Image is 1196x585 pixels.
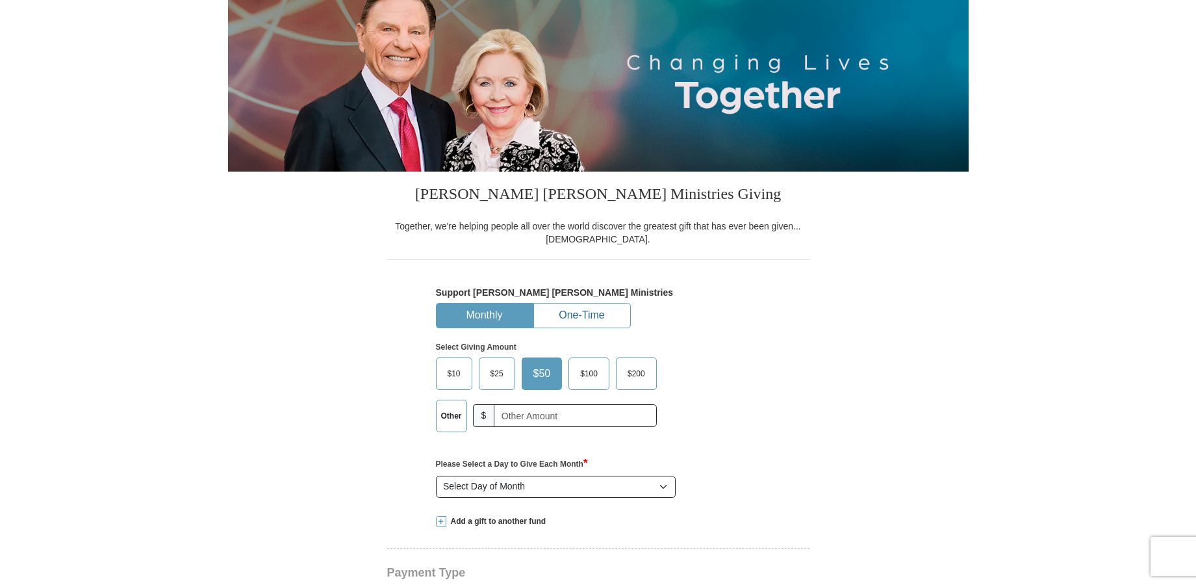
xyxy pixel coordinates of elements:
button: One-Time [534,304,630,328]
div: Together, we're helping people all over the world discover the greatest gift that has ever been g... [387,220,809,246]
h5: Support [PERSON_NAME] [PERSON_NAME] Ministries [436,287,761,298]
h4: Payment Type [387,567,809,578]
h3: [PERSON_NAME] [PERSON_NAME] Ministries Giving [387,172,809,220]
strong: Select Giving Amount [436,343,516,352]
span: $200 [621,364,652,383]
button: Monthly [437,304,533,328]
span: $100 [574,364,604,383]
input: Other Amount [494,404,656,427]
span: $25 [484,364,510,383]
label: Other [437,400,466,432]
span: $10 [441,364,467,383]
strong: Please Select a Day to Give Each Month [436,460,588,469]
span: $50 [527,364,557,383]
span: Add a gift to another fund [446,516,546,527]
span: $ [473,404,495,427]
